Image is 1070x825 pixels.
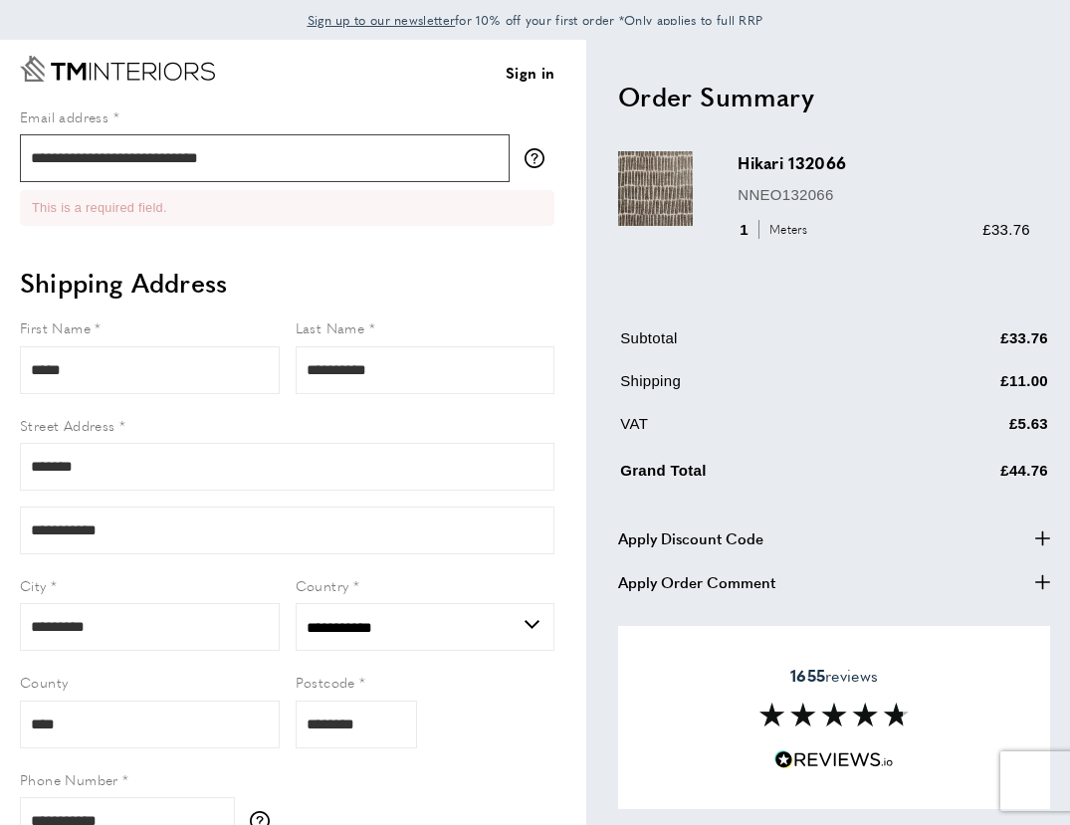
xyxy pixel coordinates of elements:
span: Email address [20,106,108,126]
span: £33.76 [982,221,1030,238]
span: Street Address [20,415,115,435]
td: Subtotal [620,326,895,365]
td: £11.00 [897,369,1048,408]
h2: Order Summary [618,79,1050,114]
td: Shipping [620,369,895,408]
span: Postcode [296,672,355,692]
img: Reviews.io 5 stars [774,750,894,769]
img: Hikari 132066 [618,151,693,226]
h3: Hikari 132066 [738,151,1030,174]
span: Last Name [296,317,365,337]
span: Phone Number [20,769,118,789]
h2: Shipping Address [20,265,554,301]
span: Country [296,575,349,595]
span: Apply Discount Code [618,526,763,550]
span: County [20,672,68,692]
td: £5.63 [897,412,1048,451]
span: for 10% off your first order *Only applies to full RRP [308,11,763,29]
span: Sign up to our newsletter [308,11,456,29]
span: City [20,575,47,595]
strong: 1655 [790,664,825,687]
span: Meters [758,220,813,239]
td: Grand Total [620,455,895,498]
span: Apply Order Comment [618,570,775,594]
a: Sign in [506,61,554,85]
p: NNEO132066 [738,183,1030,207]
img: Reviews section [759,703,909,726]
a: Go to Home page [20,56,215,82]
li: This is a required field. [32,198,542,218]
td: £33.76 [897,326,1048,365]
a: Sign up to our newsletter [308,10,456,30]
td: VAT [620,412,895,451]
div: 1 [738,218,814,242]
button: More information [525,148,554,168]
span: First Name [20,317,91,337]
span: reviews [790,666,878,686]
td: £44.76 [897,455,1048,498]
